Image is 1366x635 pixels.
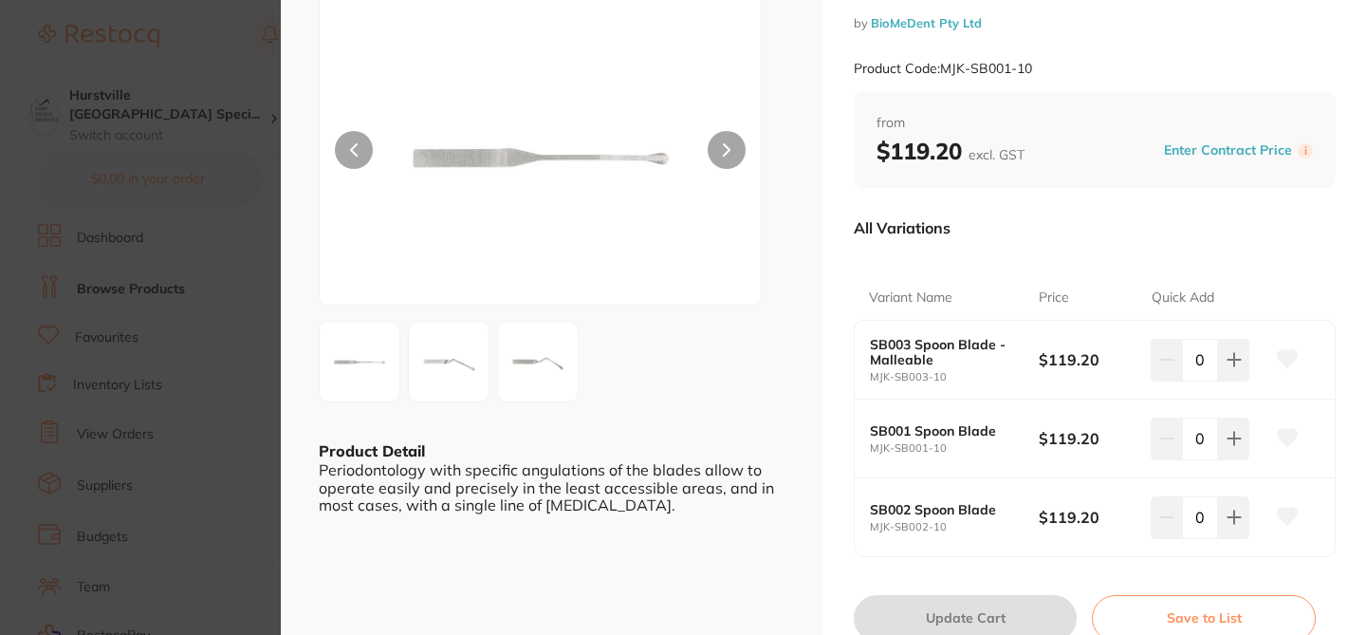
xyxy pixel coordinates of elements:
small: MJK-SB001-10 [870,442,1039,455]
b: $119.20 [1039,349,1140,370]
img: c2IwMDMtanBn [325,327,394,396]
span: from [877,114,1313,133]
b: $119.20 [1039,428,1140,449]
b: $119.20 [877,137,1024,165]
small: MJK-SB003-10 [870,371,1039,383]
button: Enter Contract Price [1158,141,1298,159]
p: All Variations [854,218,951,237]
b: SB001 Spoon Blade [870,423,1022,439]
p: Price [1039,289,1069,308]
b: SB003 Spoon Blade - Malleable [870,337,1022,367]
img: c2IwMDEtanBn [415,327,483,396]
small: MJK-SB002-10 [870,521,1039,533]
img: c2IwMDMtanBn [408,5,673,305]
a: BioMeDent Pty Ltd [871,15,982,30]
small: Product Code: MJK-SB001-10 [854,61,1032,77]
b: Product Detail [319,441,425,460]
span: excl. GST [969,146,1024,163]
div: Periodontology with specific angulations of the blades allow to operate easily and precisely in t... [319,461,785,514]
b: SB002 Spoon Blade [870,502,1022,517]
p: Quick Add [1152,289,1214,308]
small: by [854,16,1336,30]
img: c2IwMDItanBn [504,327,572,396]
label: i [1298,143,1313,159]
b: $119.20 [1039,507,1140,528]
p: Variant Name [869,289,952,308]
